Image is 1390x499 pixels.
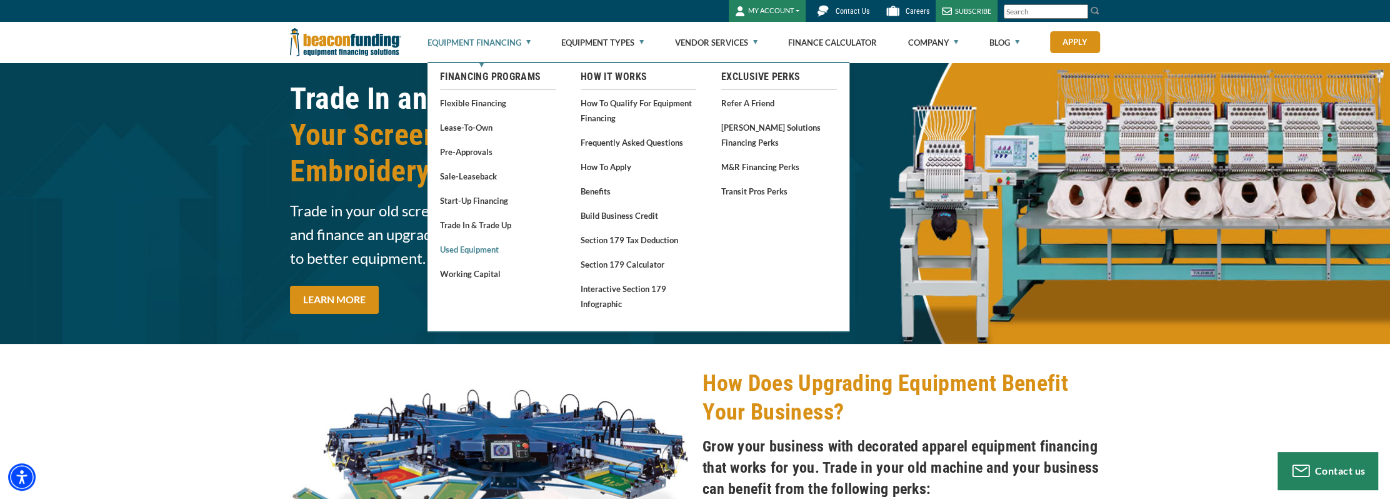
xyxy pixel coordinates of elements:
[907,23,958,63] a: Company
[1050,31,1100,53] a: Apply
[581,159,696,174] a: How to Apply
[427,23,531,63] a: Equipment Financing
[581,281,696,311] a: Interactive Section 179 Infographic
[702,369,1100,426] h2: How Does Upgrading Equipment Benefit Your Business?
[721,95,837,111] a: Refer a Friend
[8,463,36,491] div: Accessibility Menu
[290,199,687,270] span: Trade in your old screen printing and embroidery machine and finance an upgrade*! Receive top dol...
[581,95,696,126] a: How to Qualify for Equipment Financing
[1315,465,1366,476] span: Contact us
[290,22,401,63] img: Beacon Funding Corporation logo
[440,69,556,84] a: Financing Programs
[581,69,696,84] a: How It Works
[440,266,556,281] a: Working Capital
[1075,7,1085,17] a: Clear search text
[290,81,687,189] h1: Trade In and Trade Up
[788,23,877,63] a: Finance Calculator
[581,256,696,272] a: Section 179 Calculator
[561,23,644,63] a: Equipment Types
[440,119,556,135] a: Lease-To-Own
[721,69,837,84] a: Exclusive Perks
[1277,452,1377,490] button: Contact us
[440,144,556,159] a: Pre-approvals
[440,168,556,184] a: Sale-Leaseback
[440,217,556,233] a: Trade In & Trade Up
[290,286,379,314] a: LEARN MORE
[675,23,757,63] a: Vendor Services
[721,119,837,150] a: [PERSON_NAME] Solutions Financing Perks
[1004,4,1088,19] input: Search
[721,159,837,174] a: M&R Financing Perks
[440,95,556,111] a: Flexible Financing
[440,241,556,257] a: Used Equipment
[290,117,687,189] span: Your Screen Printing and Embroidery Equipment
[581,134,696,150] a: Frequently Asked Questions
[989,23,1019,63] a: Blog
[581,232,696,248] a: Section 179 Tax Deduction
[440,193,556,208] a: Start-Up Financing
[836,7,869,16] span: Contact Us
[906,7,929,16] span: Careers
[721,183,837,199] a: Transit Pros Perks
[581,183,696,199] a: Benefits
[1090,6,1100,16] img: Search
[581,208,696,223] a: Build Business Credit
